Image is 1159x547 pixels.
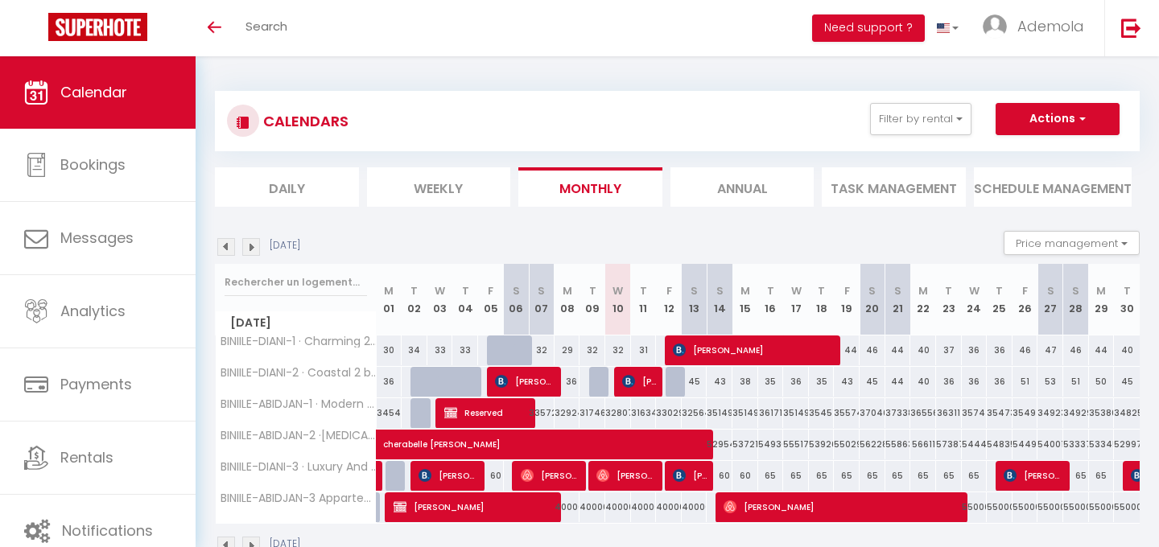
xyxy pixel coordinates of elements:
button: Price management [1004,231,1140,255]
span: Payments [60,374,132,394]
abbr: F [844,283,850,298]
input: Rechercher un logement... [225,268,367,297]
div: 51 [1013,367,1038,397]
div: 44 [885,335,911,365]
div: 40000 [555,492,580,522]
div: 50 [1089,367,1115,397]
th: 27 [1037,264,1063,335]
div: 40000 [682,492,707,522]
div: 65 [1063,461,1089,491]
span: cherabelle [PERSON_NAME] [383,421,864,451]
th: 14 [707,264,732,335]
div: 34544 [377,398,402,428]
abbr: T [410,283,418,298]
abbr: T [1124,283,1131,298]
div: 55000 [1089,492,1115,522]
span: [PERSON_NAME] [724,491,964,522]
div: 55000 [1013,492,1038,522]
div: 40 [910,335,936,365]
div: 35149 [783,398,809,428]
div: 36311 [936,398,962,428]
span: Rentals [60,447,113,467]
div: 37040 [860,398,885,428]
div: 35473 [987,398,1013,428]
div: 32 [605,335,631,365]
div: 32 [579,335,605,365]
div: 32924 [555,398,580,428]
abbr: M [563,283,572,298]
abbr: W [612,283,623,298]
span: BINIILE-DIANI-2 · Coastal 2 bedroom in [GEOGRAPHIC_DATA] [218,367,379,379]
button: Actions [996,103,1120,135]
abbr: F [666,283,672,298]
div: 36 [783,367,809,397]
abbr: T [462,283,469,298]
div: 65 [885,461,911,491]
div: 35574 [834,398,860,428]
abbr: T [996,283,1003,298]
th: 04 [452,264,478,335]
div: 36 [377,367,402,397]
div: 31 [631,335,657,365]
div: 35 [809,367,835,397]
abbr: M [1096,283,1106,298]
div: 43 [834,367,860,397]
span: Search [245,18,287,35]
div: 32564 [682,398,707,428]
div: 45 [860,367,885,397]
th: 10 [605,264,631,335]
div: 32807 [605,398,631,428]
abbr: S [716,283,724,298]
abbr: S [538,283,545,298]
th: 28 [1063,264,1089,335]
span: [PERSON_NAME] [419,460,479,491]
div: 55000 [1114,492,1140,522]
div: 45 [1114,367,1140,397]
div: 65 [809,461,835,491]
span: Notifications [62,520,153,541]
span: [PERSON_NAME] [394,491,557,522]
th: 02 [402,264,427,335]
abbr: S [513,283,520,298]
div: 44 [834,335,860,365]
span: Bookings [60,154,126,175]
span: BINIILE-DIANI-1 · Charming 2-Bedroom in [GEOGRAPHIC_DATA] [218,335,379,348]
span: [PERSON_NAME] [596,460,657,491]
h3: CALENDARS [259,103,349,139]
p: [DATE] [270,238,300,253]
img: ... [983,14,1007,39]
abbr: F [1022,283,1028,298]
div: 60 [732,461,758,491]
div: 65 [1089,461,1115,491]
span: [PERSON_NAME] [673,335,836,365]
th: 05 [478,264,504,335]
th: 08 [555,264,580,335]
span: [PERSON_NAME] [521,460,581,491]
div: 40000 [605,492,631,522]
div: 36 [555,367,580,397]
div: 51 [1063,367,1089,397]
th: 17 [783,264,809,335]
div: 36 [962,367,988,397]
div: 38 [732,367,758,397]
span: BINIILE-ABIDJAN-2 ·[MEDICAL_DATA] Moderne et Cosy, [GEOGRAPHIC_DATA], 10min [GEOGRAPHIC_DATA] [218,430,379,442]
div: 33572 [529,398,555,428]
th: 15 [732,264,758,335]
div: 36 [936,367,962,397]
span: [PERSON_NAME] [1004,460,1064,491]
th: 25 [987,264,1013,335]
div: 47 [1037,335,1063,365]
abbr: M [918,283,928,298]
abbr: S [894,283,901,298]
th: 26 [1013,264,1038,335]
div: 57387 [936,430,962,459]
div: 65 [758,461,784,491]
th: 09 [579,264,605,335]
th: 07 [529,264,555,335]
div: 35380 [1089,398,1115,428]
img: logout [1121,18,1141,38]
div: 55000 [1063,492,1089,522]
th: 06 [504,264,530,335]
div: 53 [1037,367,1063,397]
abbr: W [969,283,980,298]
